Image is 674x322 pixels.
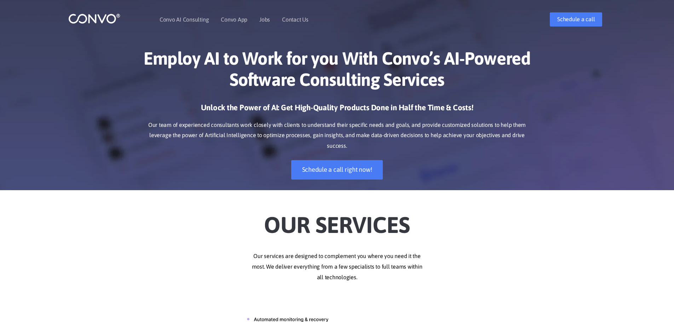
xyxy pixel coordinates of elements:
[160,17,209,22] a: Convo AI Consulting
[221,17,247,22] a: Convo App
[259,17,270,22] a: Jobs
[141,251,534,283] p: Our services are designed to complement you where you need it the most. We deliver everything fro...
[291,160,383,180] a: Schedule a call right now!
[550,12,602,27] a: Schedule a call
[141,120,534,152] p: Our team of experienced consultants work closely with clients to understand their specific needs ...
[141,48,534,95] h1: Employ AI to Work for you With Convo’s AI-Powered Software Consulting Services
[141,201,534,240] h2: Our Services
[141,103,534,118] h3: Unlock the Power of AI: Get High-Quality Products Done in Half the Time & Costs!
[282,17,309,22] a: Contact Us
[68,13,120,24] img: logo_1.png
